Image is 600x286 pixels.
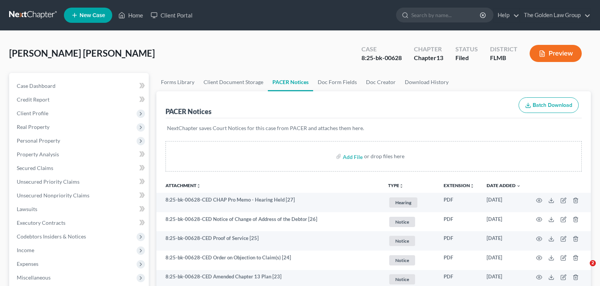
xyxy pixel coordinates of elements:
[11,202,149,216] a: Lawsuits
[17,178,80,185] span: Unsecured Priority Claims
[444,183,474,188] a: Extensionunfold_more
[574,260,592,278] iframe: Intercom live chat
[389,236,415,246] span: Notice
[17,206,37,212] span: Lawsuits
[516,184,521,188] i: expand_more
[530,45,582,62] button: Preview
[438,251,481,270] td: PDF
[388,196,431,209] a: Hearing
[590,260,596,266] span: 2
[80,13,105,18] span: New Case
[11,189,149,202] a: Unsecured Nonpriority Claims
[17,137,60,144] span: Personal Property
[388,235,431,247] a: Notice
[481,231,527,251] td: [DATE]
[17,219,65,226] span: Executory Contracts
[9,48,155,59] span: [PERSON_NAME] [PERSON_NAME]
[388,216,431,228] a: Notice
[481,212,527,232] td: [DATE]
[411,8,481,22] input: Search by name...
[438,193,481,212] td: PDF
[361,73,400,91] a: Doc Creator
[490,54,517,62] div: FLMB
[17,247,34,253] span: Income
[389,255,415,265] span: Notice
[455,45,478,54] div: Status
[436,54,443,61] span: 13
[389,197,417,208] span: Hearing
[11,79,149,93] a: Case Dashboard
[414,45,443,54] div: Chapter
[490,45,517,54] div: District
[156,73,199,91] a: Forms Library
[17,233,86,240] span: Codebtors Insiders & Notices
[199,73,268,91] a: Client Document Storage
[11,161,149,175] a: Secured Claims
[494,8,519,22] a: Help
[481,251,527,270] td: [DATE]
[17,96,49,103] span: Credit Report
[455,54,478,62] div: Filed
[17,165,53,171] span: Secured Claims
[388,183,404,188] button: TYPEunfold_more
[438,212,481,232] td: PDF
[17,151,59,157] span: Property Analysis
[115,8,147,22] a: Home
[313,73,361,91] a: Doc Form Fields
[268,73,313,91] a: PACER Notices
[519,97,579,113] button: Batch Download
[196,184,201,188] i: unfold_more
[156,231,382,251] td: 8:25-bk-00628-CED Proof of Service [25]
[481,193,527,212] td: [DATE]
[166,183,201,188] a: Attachmentunfold_more
[487,183,521,188] a: Date Added expand_more
[11,175,149,189] a: Unsecured Priority Claims
[17,261,38,267] span: Expenses
[533,102,572,108] span: Batch Download
[438,231,481,251] td: PDF
[400,73,453,91] a: Download History
[389,274,415,284] span: Notice
[361,45,402,54] div: Case
[17,83,56,89] span: Case Dashboard
[11,93,149,106] a: Credit Report
[147,8,196,22] a: Client Portal
[156,212,382,232] td: 8:25-bk-00628-CED Notice of Change of Address of the Debtor [26]
[388,254,431,267] a: Notice
[17,110,48,116] span: Client Profile
[414,54,443,62] div: Chapter
[17,274,51,281] span: Miscellaneous
[11,148,149,161] a: Property Analysis
[364,153,404,160] div: or drop files here
[361,54,402,62] div: 8:25-bk-00628
[167,124,580,132] p: NextChapter saves Court Notices for this case from PACER and attaches them here.
[17,124,49,130] span: Real Property
[470,184,474,188] i: unfold_more
[11,216,149,230] a: Executory Contracts
[156,251,382,270] td: 8:25-bk-00628-CED Order on Objection to Claim(s) [24]
[389,217,415,227] span: Notice
[388,273,431,286] a: Notice
[17,192,89,199] span: Unsecured Nonpriority Claims
[166,107,212,116] div: PACER Notices
[520,8,590,22] a: The Golden Law Group
[156,193,382,212] td: 8:25-bk-00628-CED CHAP Pro Memo - Hearing Held [27]
[399,184,404,188] i: unfold_more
